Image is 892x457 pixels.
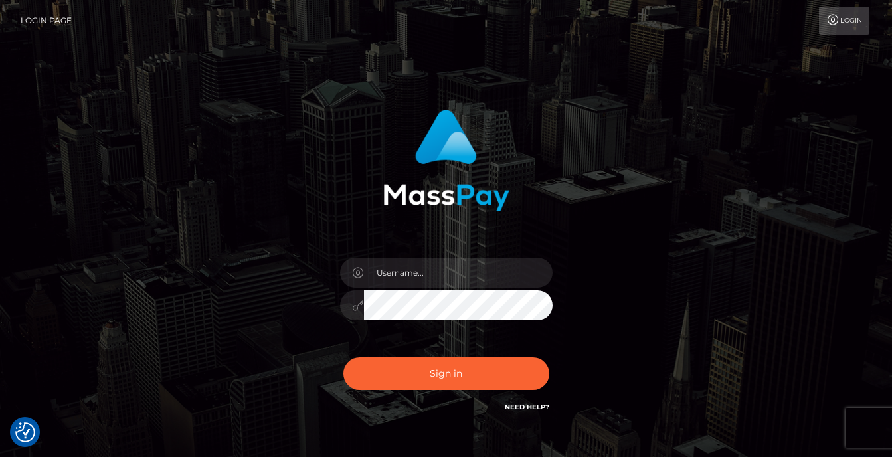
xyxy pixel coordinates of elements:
[505,403,549,411] a: Need Help?
[364,258,553,288] input: Username...
[819,7,869,35] a: Login
[15,422,35,442] button: Consent Preferences
[343,357,549,390] button: Sign in
[383,110,509,211] img: MassPay Login
[21,7,72,35] a: Login Page
[15,422,35,442] img: Revisit consent button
